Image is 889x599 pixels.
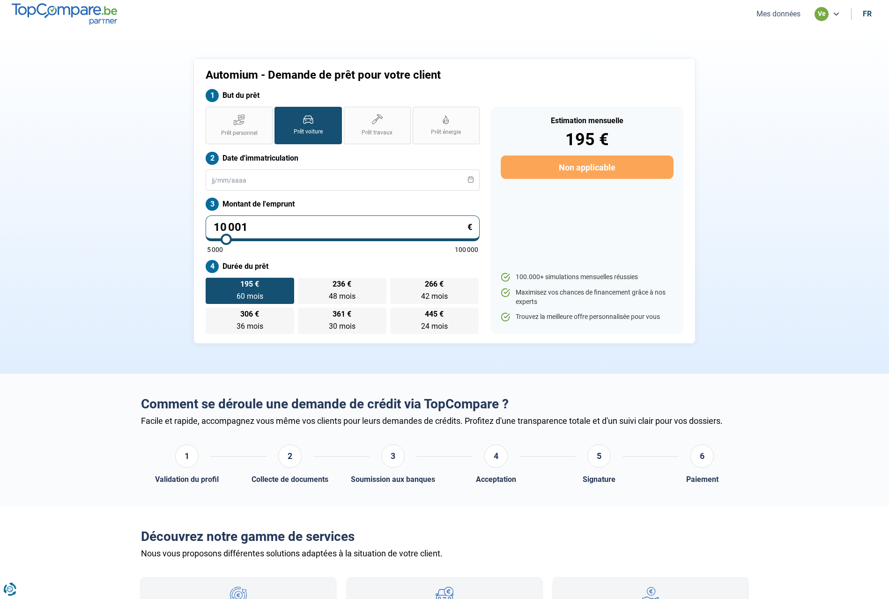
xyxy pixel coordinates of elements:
span: 445 € [425,311,444,318]
span: 236 € [333,281,351,288]
span: 266 € [425,281,444,288]
span: Prêt énergie [431,128,461,136]
span: 48 mois [329,292,356,301]
img: TopCompare.be [12,3,117,24]
li: Maximisez vos chances de financement grâce à nos experts [501,288,674,306]
span: 60 mois [237,292,263,301]
span: 42 mois [421,292,448,301]
label: But du prêt [206,89,480,102]
div: 2 [278,444,302,468]
button: Non applicable [501,155,674,179]
div: Validation du profil [155,475,219,484]
span: 24 mois [421,322,448,331]
div: Facile et rapide, accompagnez vous même vos clients pour leurs demandes de crédits. Profitez d'un... [141,416,748,426]
h1: Automium - Demande de prêt pour votre client [206,68,561,82]
div: Nous vous proposons différentes solutions adaptées à la situation de votre client. [141,548,748,558]
button: Mes données [754,9,803,19]
label: Montant de l'emprunt [206,198,480,211]
span: 195 € [240,281,259,288]
div: Paiement [686,475,719,484]
div: Acceptation [476,475,516,484]
span: Prêt personnel [221,129,258,137]
label: Durée du prêt [206,260,480,273]
div: 6 [690,444,714,468]
li: Trouvez la meilleure offre personnalisée pour vous [501,312,674,322]
span: 5 000 [207,246,223,253]
div: Collecte de documents [252,475,328,484]
span: 36 mois [237,322,263,331]
span: 100 000 [455,246,478,253]
div: Soumission aux banques [351,475,435,484]
label: Date d'immatriculation [206,152,480,165]
li: 100.000+ simulations mensuelles réussies [501,273,674,282]
input: jj/mm/aaaa [206,170,480,191]
div: 1 [175,444,199,468]
div: Estimation mensuelle [501,117,674,125]
div: 195 € [501,131,674,148]
div: 5 [587,444,611,468]
div: ve [815,7,829,21]
div: fr [863,9,872,18]
h2: Découvrez notre gamme de services [141,529,748,545]
span: € [467,223,472,231]
span: Prêt travaux [362,129,393,137]
div: Signature [583,475,615,484]
div: 4 [484,444,508,468]
h2: Comment se déroule une demande de crédit via TopCompare ? [141,396,748,412]
div: 3 [381,444,405,468]
span: 30 mois [329,322,356,331]
span: 361 € [333,311,351,318]
span: Prêt voiture [294,128,323,136]
span: 306 € [240,311,259,318]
